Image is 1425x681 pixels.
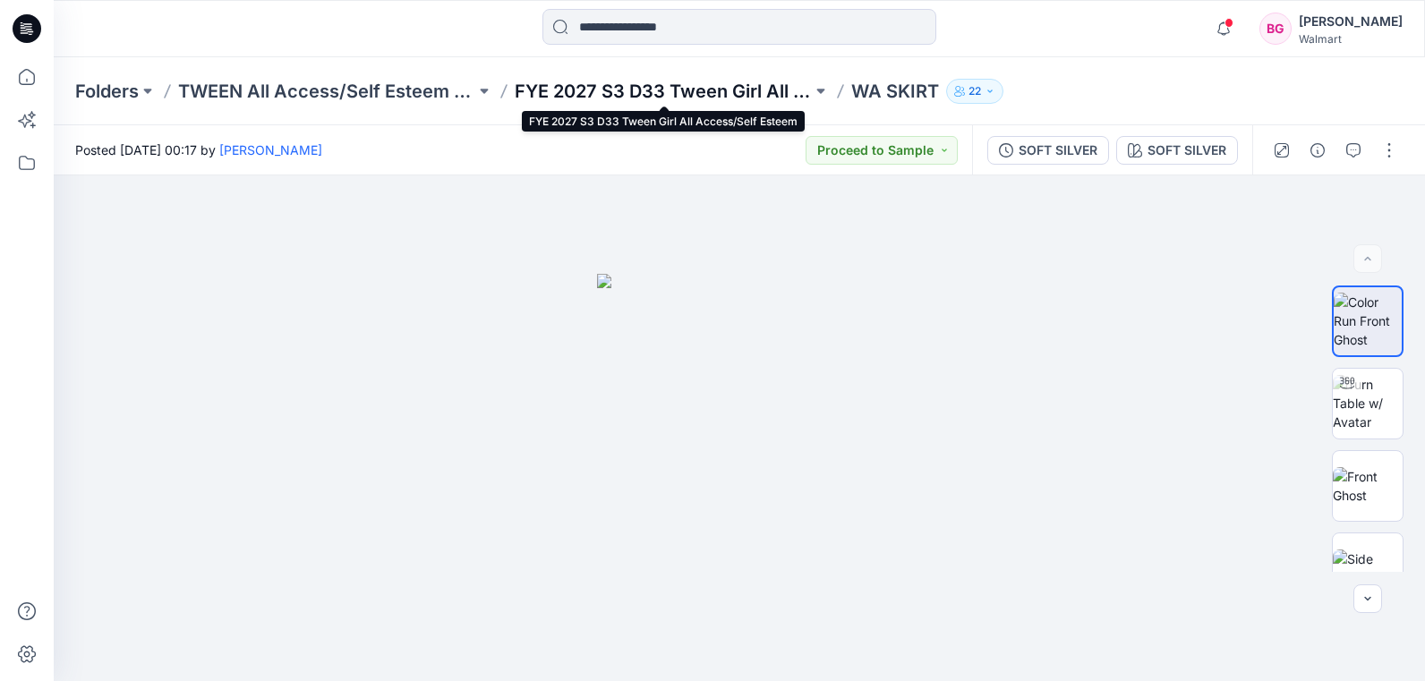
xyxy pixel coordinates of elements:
button: 22 [946,79,1003,104]
img: Color Run Front Ghost [1334,293,1402,349]
div: SOFT SILVER [1148,140,1226,160]
a: FYE 2027 S3 D33 Tween Girl All Access/Self Esteem [515,79,812,104]
a: TWEEN All Access/Self Esteem D33 Girls [178,79,475,104]
div: [PERSON_NAME] [1299,11,1403,32]
button: SOFT SILVER [987,136,1109,165]
p: 22 [968,81,981,101]
img: Turn Table w/ Avatar [1333,375,1403,431]
div: SOFT SILVER [1019,140,1097,160]
div: BG [1259,13,1292,45]
span: Posted [DATE] 00:17 by [75,140,322,159]
a: Folders [75,79,139,104]
button: SOFT SILVER [1116,136,1238,165]
img: Front Ghost [1333,467,1403,505]
img: Side Ghost [1333,549,1403,587]
div: Walmart [1299,32,1403,46]
a: [PERSON_NAME] [219,142,322,157]
button: Details [1303,136,1332,165]
p: WA SKIRT [851,79,939,104]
